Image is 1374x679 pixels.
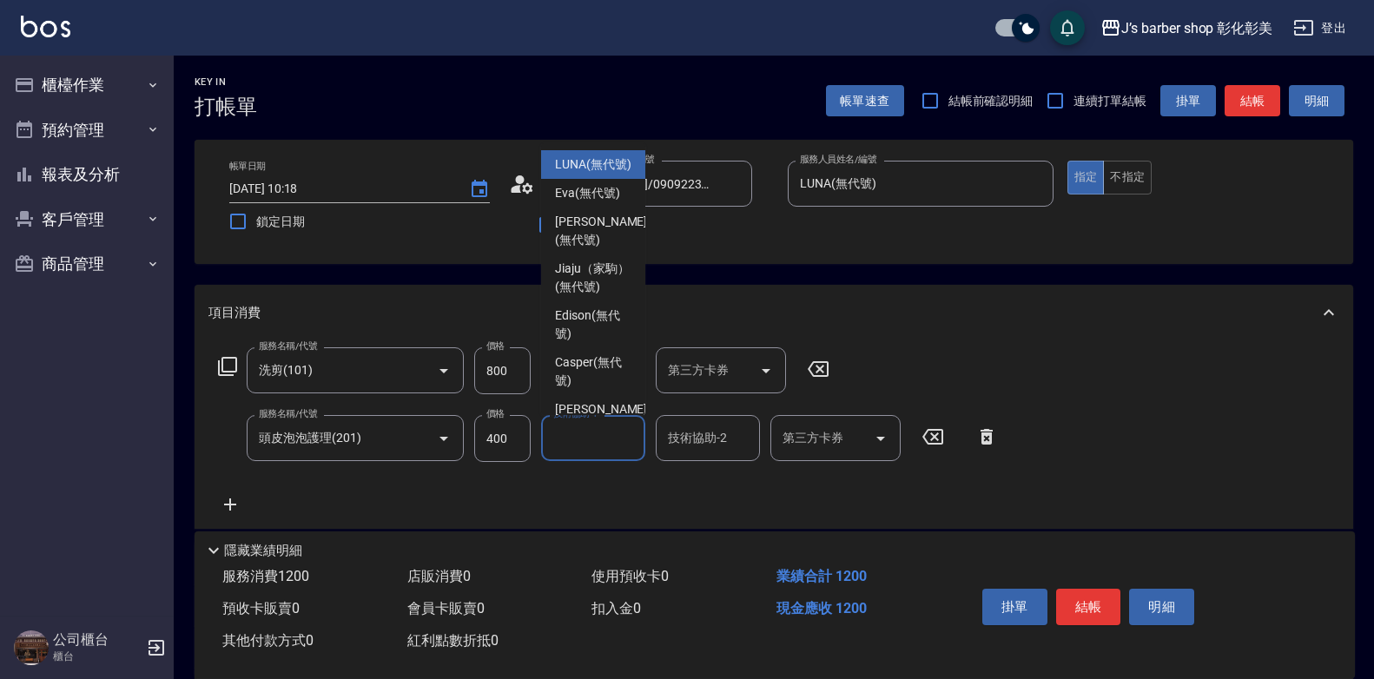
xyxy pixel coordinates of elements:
label: 價格 [486,339,505,353]
span: 會員卡販賣 0 [407,600,485,616]
span: [PERSON_NAME] (無代號) [555,213,647,249]
span: Casper (無代號) [555,353,631,390]
span: 使用預收卡 0 [591,568,669,584]
span: 業績合計 1200 [776,568,867,584]
span: 店販消費 0 [407,568,471,584]
label: 顧客姓名/手機號碼/編號 [556,153,655,166]
button: 帳單速查 [826,85,904,117]
button: 指定 [1067,161,1105,194]
button: save [1050,10,1085,45]
label: 帳單日期 [229,160,266,173]
span: 其他付款方式 0 [222,632,314,649]
span: 現金應收 1200 [776,600,867,616]
span: 預收卡販賣 0 [222,600,300,616]
span: 結帳前確認明細 [948,92,1034,110]
span: [PERSON_NAME](老派） (無代號) [555,400,647,437]
p: 隱藏業績明細 [224,542,302,560]
span: 紅利點數折抵 0 [407,632,499,649]
button: 登出 [1286,12,1353,44]
button: 報表及分析 [7,152,167,197]
input: YYYY/MM/DD hh:mm [229,175,452,203]
button: 掛單 [1160,85,1216,117]
label: 服務名稱/代號 [259,339,317,353]
label: 服務人員姓名/編號 [800,153,876,166]
button: 不指定 [1103,161,1152,194]
label: 價格 [486,407,505,420]
div: J’s barber shop 彰化彰美 [1121,17,1272,39]
button: Open [430,357,458,385]
button: Open [752,357,780,385]
label: 服務名稱/代號 [259,407,317,420]
span: Jiaju（家駒） (無代號) [555,260,631,296]
button: Choose date, selected date is 2025-10-08 [459,168,500,210]
button: 結帳 [1225,85,1280,117]
span: Eva (無代號) [555,184,620,202]
h3: 打帳單 [195,95,257,119]
button: 結帳 [1056,589,1121,625]
div: 項目消費 [195,285,1353,340]
span: 扣入金 0 [591,600,641,616]
button: J’s barber shop 彰化彰美 [1093,10,1279,46]
button: 預約管理 [7,108,167,153]
span: 鎖定日期 [256,213,305,231]
p: 項目消費 [208,304,261,322]
button: 明細 [1289,85,1344,117]
span: 連續打單結帳 [1073,92,1146,110]
button: 客戶管理 [7,197,167,242]
button: 明細 [1129,589,1194,625]
span: LUNA (無代號) [555,155,631,174]
span: Edison (無代號) [555,307,631,343]
button: Open [430,425,458,452]
img: Person [14,630,49,665]
button: 商品管理 [7,241,167,287]
h2: Key In [195,76,257,88]
img: Logo [21,16,70,37]
button: 櫃檯作業 [7,63,167,108]
button: Open [867,425,895,452]
span: 服務消費 1200 [222,568,309,584]
h5: 公司櫃台 [53,631,142,649]
button: 掛單 [982,589,1047,625]
p: 櫃台 [53,649,142,664]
